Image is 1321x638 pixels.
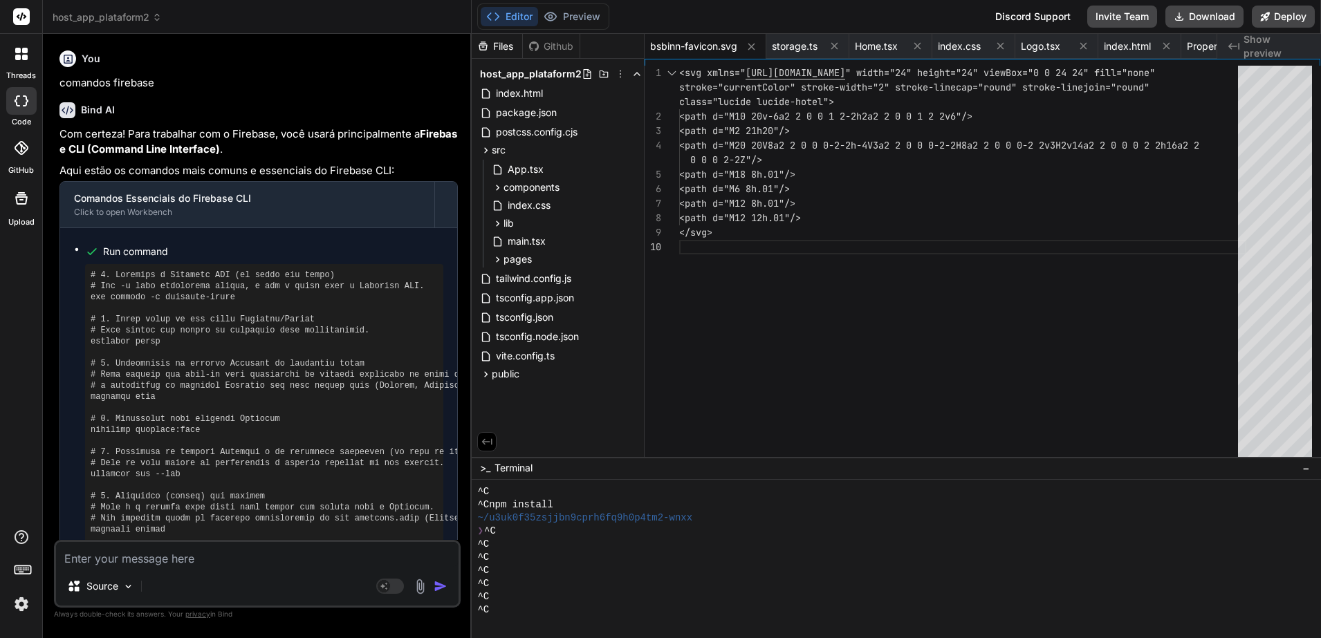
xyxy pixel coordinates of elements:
div: 8 [645,211,661,225]
span: <path d="M12 8h.01"/> [679,197,795,209]
p: Always double-check its answers. Your in Bind [54,608,461,621]
span: <path d="M2 21h20"/> [679,124,790,137]
span: ^C [477,603,489,617]
h6: You [82,52,100,66]
span: <path d="M6 8h.01"/> [679,182,790,195]
span: bsbinn-favicon.svg [650,39,737,53]
span: cap="round" stroke-linejoin="round" [956,81,1149,93]
span: index.html [495,85,544,102]
button: Preview [538,7,606,26]
span: v6"/> [945,110,972,122]
button: Deploy [1252,6,1315,28]
div: Click to collapse the range. [663,66,681,80]
label: code [12,116,31,128]
span: postcss.config.cjs [495,124,579,140]
span: stroke="currentColor" stroke-width="2" stroke-line [679,81,956,93]
img: Pick Models [122,581,134,592]
span: ^C [477,577,489,590]
div: 5 [645,167,661,182]
span: host_app_plataform2 [53,10,162,24]
span: ~/u3uk0f35zsjjbn9cprh6fq9h0p4tm2-wnxx [477,512,692,525]
label: threads [6,70,36,82]
p: Source [86,579,118,593]
span: -2H8a2 2 0 0 0-2 2v3H2v14a2 2 0 0 0 2 2h16a2 2 [945,139,1199,151]
span: main.tsx [506,233,547,250]
span: src [492,143,506,157]
span: <path d="M18 8h.01"/> [679,168,795,180]
span: </svg> [679,226,712,238]
span: privacy [185,610,210,618]
label: Upload [8,216,35,228]
div: 3 [645,124,661,138]
label: GitHub [8,165,34,176]
span: ^C [477,485,489,498]
img: settings [10,592,33,616]
button: − [1300,457,1313,479]
span: "none" [1122,66,1155,79]
span: lib [504,216,514,230]
span: <path d="M10 20v-6a2 2 0 0 1 2-2h2a2 2 0 0 1 2 2 [679,110,945,122]
span: tsconfig.node.json [495,328,580,345]
span: ^C [477,538,489,551]
span: ❯ [477,525,484,538]
button: Invite Team [1087,6,1157,28]
span: tsconfig.json [495,309,555,326]
div: Comandos Essenciais do Firebase CLI [74,191,421,205]
div: 7 [645,196,661,211]
div: 1 [645,66,661,80]
span: [URL][DOMAIN_NAME] [746,66,845,79]
span: package.json [495,104,558,121]
span: >_ [480,461,490,475]
span: ^C [477,551,489,564]
div: 4 [645,138,661,153]
div: 2 [645,109,661,124]
span: PropertyDetailsClient.tsx [1187,39,1291,53]
span: public [492,367,519,381]
span: Show preview [1244,32,1310,60]
div: Discord Support [987,6,1079,28]
span: Terminal [495,461,533,475]
span: tsconfig.app.json [495,290,575,306]
span: ^C [484,525,496,538]
span: <svg xmlns=" [679,66,746,79]
span: <path d="M20 20V8a2 2 0 0 0-2-2h-4V3a2 2 0 0 0-2 [679,139,945,151]
span: pages [504,252,532,266]
button: Download [1165,6,1244,28]
span: storage.ts [772,39,817,53]
span: ^Cnpm install [477,498,553,512]
span: vite.config.ts [495,348,556,364]
span: host_app_plataform2 [480,67,582,81]
h6: Bind AI [81,103,115,117]
span: index.html [1104,39,1151,53]
span: ^C [477,590,489,603]
span: App.tsx [506,161,545,178]
p: Com certeza! Para trabalhar com o Firebase, você usará principalmente a . [59,126,458,158]
span: Logo.tsx [1021,39,1060,53]
span: Run command [103,245,443,259]
button: Editor [481,7,538,26]
span: 0 0 0 2-2Z"/> [690,153,762,166]
button: Comandos Essenciais do Firebase CLIClick to open Workbench [60,182,434,227]
span: class="lucide lucide-hotel"> [679,95,834,108]
p: Aqui estão os comandos mais comuns e essenciais do Firebase CLI: [59,163,458,179]
div: Files [472,39,522,53]
span: tailwind.config.js [495,270,573,287]
div: Github [523,39,580,53]
span: Home.tsx [855,39,898,53]
img: attachment [412,579,428,594]
div: Click to open Workbench [74,207,421,218]
span: <path d="M12 12h.01"/> [679,212,801,224]
span: ^C [477,564,489,577]
p: comandos firebase [59,75,458,91]
img: icon [434,579,447,593]
div: 9 [645,225,661,240]
span: index.css [506,197,552,214]
div: 10 [645,240,661,254]
div: 6 [645,182,661,196]
span: index.css [938,39,981,53]
span: " width="24" height="24" viewBox="0 0 24 24" fill= [845,66,1122,79]
span: − [1302,461,1310,475]
span: components [504,180,560,194]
